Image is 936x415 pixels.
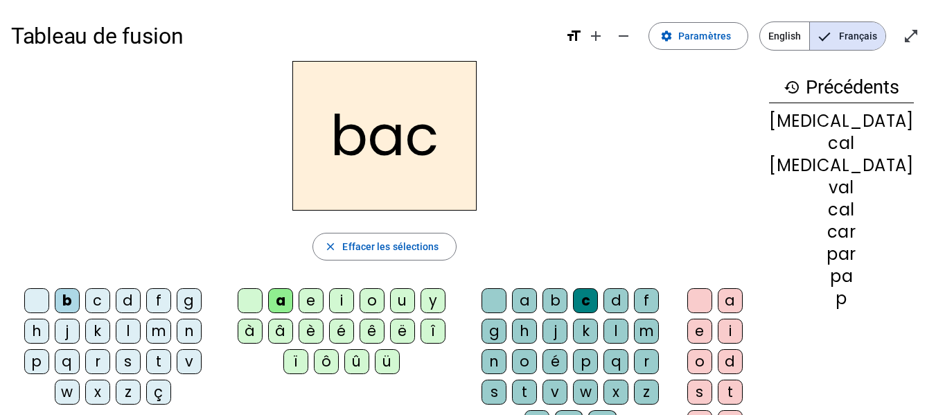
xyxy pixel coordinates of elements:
div: [MEDICAL_DATA] [769,113,914,130]
div: d [718,349,743,374]
div: è [299,319,324,344]
div: î [421,319,445,344]
button: Entrer en plein écran [897,22,925,50]
div: par [769,246,914,263]
mat-button-toggle-group: Language selection [759,21,886,51]
div: t [512,380,537,405]
button: Effacer les sélections [312,233,456,261]
div: v [542,380,567,405]
div: â [268,319,293,344]
div: [MEDICAL_DATA] [769,157,914,174]
div: g [177,288,202,313]
div: i [329,288,354,313]
div: l [116,319,141,344]
div: z [634,380,659,405]
h3: Précédents [769,72,914,103]
div: o [512,349,537,374]
div: d [116,288,141,313]
div: l [603,319,628,344]
div: ï [283,349,308,374]
div: c [85,288,110,313]
div: k [85,319,110,344]
div: p [769,290,914,307]
mat-icon: add [588,28,604,44]
mat-icon: remove [615,28,632,44]
div: a [512,288,537,313]
div: e [687,319,712,344]
div: o [360,288,385,313]
div: pa [769,268,914,285]
div: q [603,349,628,374]
div: r [85,349,110,374]
div: u [390,288,415,313]
div: à [238,319,263,344]
div: h [512,319,537,344]
span: Français [810,22,885,50]
div: w [55,380,80,405]
mat-icon: open_in_full [903,28,919,44]
button: Paramètres [648,22,748,50]
div: m [146,319,171,344]
div: s [116,349,141,374]
div: s [482,380,506,405]
div: x [603,380,628,405]
div: ç [146,380,171,405]
span: English [760,22,809,50]
div: h [24,319,49,344]
div: f [146,288,171,313]
mat-icon: format_size [565,28,582,44]
div: ü [375,349,400,374]
div: car [769,224,914,240]
div: cal [769,202,914,218]
span: Paramètres [678,28,731,44]
div: p [573,349,598,374]
div: m [634,319,659,344]
div: r [634,349,659,374]
div: v [177,349,202,374]
mat-icon: history [784,79,800,96]
div: b [55,288,80,313]
button: Augmenter la taille de la police [582,22,610,50]
div: j [542,319,567,344]
div: g [482,319,506,344]
div: b [542,288,567,313]
div: k [573,319,598,344]
div: i [718,319,743,344]
div: û [344,349,369,374]
div: é [329,319,354,344]
h2: bac [292,61,477,211]
span: Effacer les sélections [342,238,439,255]
div: val [769,179,914,196]
div: t [718,380,743,405]
div: c [573,288,598,313]
div: w [573,380,598,405]
div: t [146,349,171,374]
div: é [542,349,567,374]
div: n [482,349,506,374]
div: ô [314,349,339,374]
div: n [177,319,202,344]
div: q [55,349,80,374]
div: z [116,380,141,405]
div: d [603,288,628,313]
div: x [85,380,110,405]
mat-icon: close [324,240,337,253]
div: j [55,319,80,344]
div: e [299,288,324,313]
div: ê [360,319,385,344]
div: s [687,380,712,405]
div: o [687,349,712,374]
div: a [268,288,293,313]
button: Diminuer la taille de la police [610,22,637,50]
div: p [24,349,49,374]
h1: Tableau de fusion [11,14,554,58]
div: f [634,288,659,313]
div: ë [390,319,415,344]
div: a [718,288,743,313]
div: cal [769,135,914,152]
div: y [421,288,445,313]
mat-icon: settings [660,30,673,42]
